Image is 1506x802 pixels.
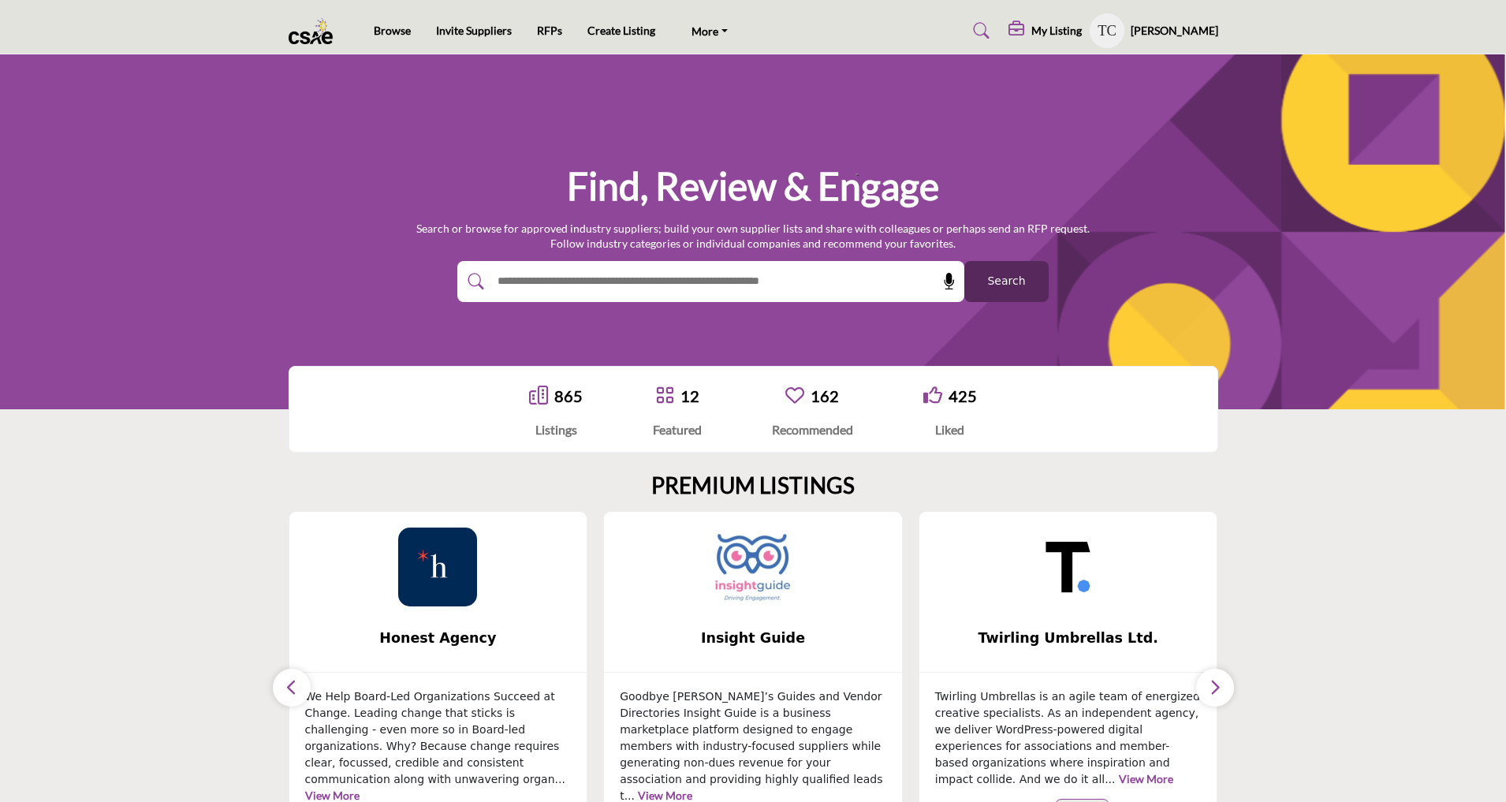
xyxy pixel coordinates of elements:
span: Search [987,273,1025,289]
a: View More [638,789,692,802]
img: Twirling Umbrellas Ltd. [1029,528,1108,606]
a: Twirling Umbrellas Ltd. [919,617,1217,659]
a: Search [958,18,1000,43]
b: Twirling Umbrellas Ltd. [943,617,1194,659]
b: Honest Agency [313,617,564,659]
span: Insight Guide [628,628,878,648]
a: Insight Guide [604,617,902,659]
a: 865 [554,386,583,405]
a: Browse [374,24,411,37]
span: ... [1105,773,1115,785]
a: More [680,20,739,42]
div: Liked [923,420,977,439]
span: ... [624,789,635,802]
b: Insight Guide [628,617,878,659]
a: Go to Recommended [785,386,804,407]
p: Search or browse for approved industry suppliers; build your own supplier lists and share with co... [416,221,1090,252]
h2: PREMIUM LISTINGS [651,472,855,499]
a: Honest Agency [289,617,587,659]
a: 162 [811,386,839,405]
div: My Listing [1008,21,1082,40]
p: Twirling Umbrellas is an agile team of energized creative specialists. As an independent agency, ... [935,688,1202,788]
i: Go to Liked [923,386,942,405]
a: RFPs [537,24,562,37]
a: View More [1119,772,1173,785]
div: Featured [653,420,702,439]
a: View More [305,789,360,802]
h5: [PERSON_NAME] [1131,23,1218,39]
button: Show hide supplier dropdown [1090,13,1124,48]
h5: My Listing [1031,24,1082,38]
img: Honest Agency [398,528,477,606]
div: Recommended [772,420,853,439]
a: Create Listing [587,24,655,37]
a: 12 [680,386,699,405]
a: 425 [949,386,977,405]
span: Twirling Umbrellas Ltd. [943,628,1194,648]
a: Invite Suppliers [436,24,512,37]
a: Go to Featured [655,386,674,407]
img: Insight Guide [714,528,792,606]
span: Honest Agency [313,628,564,648]
h1: Find, Review & Engage [567,162,939,211]
button: Search [964,261,1049,302]
img: Site Logo [289,18,341,44]
span: ... [555,773,565,785]
div: Listings [529,420,583,439]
